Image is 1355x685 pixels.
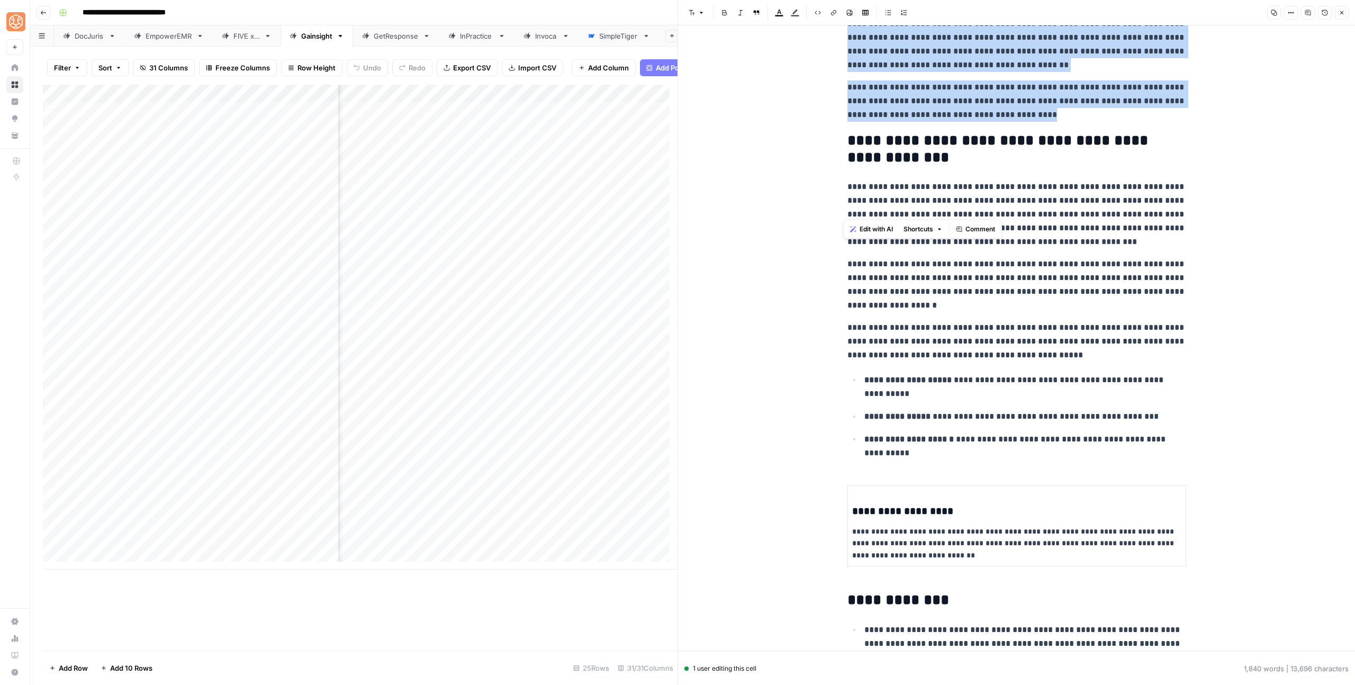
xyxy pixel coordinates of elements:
[952,222,999,236] button: Comment
[213,25,281,47] a: FIVE x 5
[640,59,720,76] button: Add Power Agent
[6,664,23,681] button: Help + Support
[6,8,23,35] button: Workspace: SimpleTiger
[59,663,88,673] span: Add Row
[6,630,23,647] a: Usage
[47,59,87,76] button: Filter
[233,31,260,41] div: FIVE x 5
[860,224,893,234] span: Edit with AI
[363,62,381,73] span: Undo
[846,222,897,236] button: Edit with AI
[281,59,342,76] button: Row Height
[514,25,579,47] a: Invoca
[98,62,112,73] span: Sort
[54,62,71,73] span: Filter
[92,59,129,76] button: Sort
[75,31,104,41] div: DocJuris
[569,660,613,677] div: 25 Rows
[6,59,23,76] a: Home
[899,222,947,236] button: Shortcuts
[588,62,629,73] span: Add Column
[199,59,277,76] button: Freeze Columns
[54,25,125,47] a: DocJuris
[409,62,426,73] span: Redo
[656,62,713,73] span: Add Power Agent
[613,660,677,677] div: 31/31 Columns
[347,59,388,76] button: Undo
[353,25,439,47] a: GetResponse
[149,62,188,73] span: 31 Columns
[572,59,636,76] button: Add Column
[6,127,23,144] a: Your Data
[110,663,152,673] span: Add 10 Rows
[215,62,270,73] span: Freeze Columns
[94,660,159,677] button: Add 10 Rows
[146,31,192,41] div: EmpowerEMR
[281,25,353,47] a: Gainsight
[460,31,494,41] div: InPractice
[6,93,23,110] a: Insights
[437,59,498,76] button: Export CSV
[125,25,213,47] a: EmpowerEMR
[439,25,514,47] a: InPractice
[965,224,995,234] span: Comment
[502,59,563,76] button: Import CSV
[1244,663,1349,674] div: 1,840 words | 13,696 characters
[6,76,23,93] a: Browse
[453,62,491,73] span: Export CSV
[6,12,25,31] img: SimpleTiger Logo
[6,613,23,630] a: Settings
[518,62,556,73] span: Import CSV
[579,25,659,47] a: SimpleTiger
[599,31,638,41] div: SimpleTiger
[43,660,94,677] button: Add Row
[535,31,558,41] div: Invoca
[6,647,23,664] a: Learning Hub
[392,59,432,76] button: Redo
[904,224,933,234] span: Shortcuts
[6,110,23,127] a: Opportunities
[374,31,419,41] div: GetResponse
[301,31,332,41] div: Gainsight
[133,59,195,76] button: 31 Columns
[297,62,336,73] span: Row Height
[684,664,756,673] div: 1 user editing this cell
